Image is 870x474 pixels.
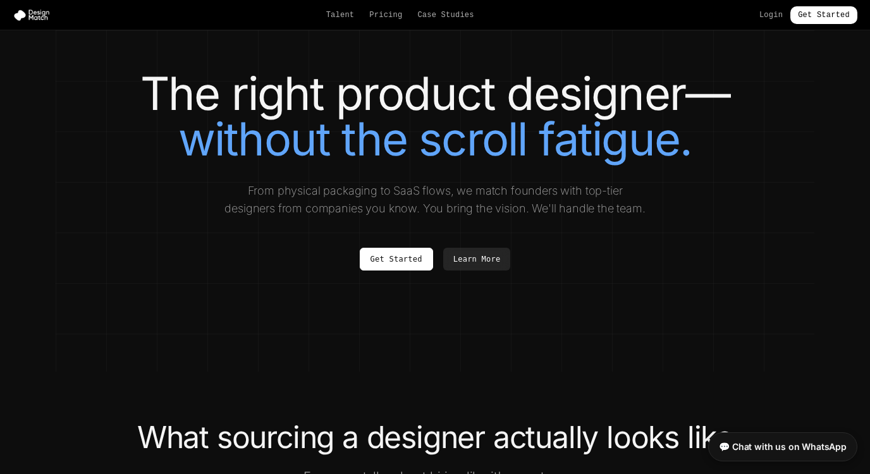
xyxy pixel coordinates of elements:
[223,182,647,217] p: From physical packaging to SaaS flows, we match founders with top-tier designers from companies y...
[81,71,789,162] h1: The right product designer—
[708,432,857,461] a: 💬 Chat with us on WhatsApp
[759,10,783,20] a: Login
[178,111,692,166] span: without the scroll fatigue.
[326,10,355,20] a: Talent
[369,10,402,20] a: Pricing
[360,248,433,270] a: Get Started
[417,10,474,20] a: Case Studies
[790,6,857,24] a: Get Started
[443,248,511,270] a: Learn More
[13,9,56,21] img: Design Match
[81,422,789,453] h2: What sourcing a designer actually looks like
